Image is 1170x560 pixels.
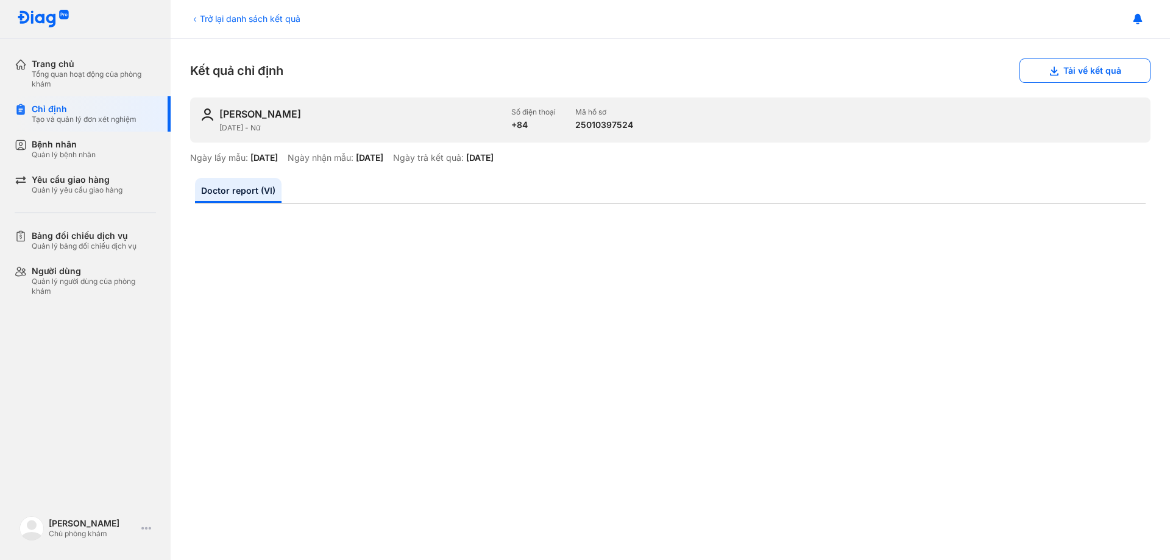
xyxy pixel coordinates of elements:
[32,150,96,160] div: Quản lý bệnh nhân
[32,58,156,69] div: Trang chủ
[17,10,69,29] img: logo
[32,277,156,296] div: Quản lý người dùng của phòng khám
[32,104,136,115] div: Chỉ định
[195,178,282,203] a: Doctor report (VI)
[219,123,502,133] div: [DATE] - Nữ
[511,119,556,130] div: +84
[49,529,136,539] div: Chủ phòng khám
[466,152,494,163] div: [DATE]
[49,518,136,529] div: [PERSON_NAME]
[511,107,556,117] div: Số điện thoại
[356,152,383,163] div: [DATE]
[32,241,136,251] div: Quản lý bảng đối chiếu dịch vụ
[190,58,1150,83] div: Kết quả chỉ định
[32,115,136,124] div: Tạo và quản lý đơn xét nghiệm
[575,107,633,117] div: Mã hồ sơ
[288,152,353,163] div: Ngày nhận mẫu:
[32,139,96,150] div: Bệnh nhân
[393,152,464,163] div: Ngày trả kết quả:
[32,185,122,195] div: Quản lý yêu cầu giao hàng
[32,69,156,89] div: Tổng quan hoạt động của phòng khám
[1019,58,1150,83] button: Tải về kết quả
[19,516,44,541] img: logo
[575,119,633,130] div: 25010397524
[32,174,122,185] div: Yêu cầu giao hàng
[200,107,214,122] img: user-icon
[32,266,156,277] div: Người dùng
[190,152,248,163] div: Ngày lấy mẫu:
[32,230,136,241] div: Bảng đối chiếu dịch vụ
[219,107,301,121] div: [PERSON_NAME]
[190,12,300,25] div: Trở lại danh sách kết quả
[250,152,278,163] div: [DATE]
